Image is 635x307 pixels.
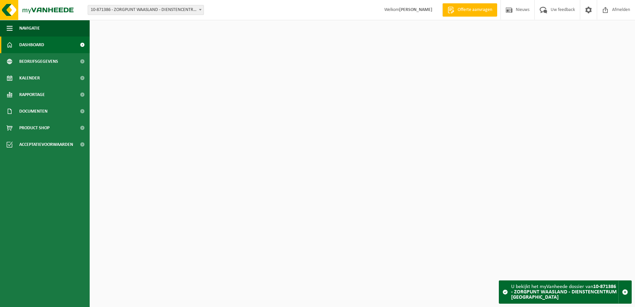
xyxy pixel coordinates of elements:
span: Kalender [19,70,40,86]
span: Bedrijfsgegevens [19,53,58,70]
div: U bekijkt het myVanheede dossier van [511,281,618,303]
span: Rapportage [19,86,45,103]
a: Offerte aanvragen [442,3,497,17]
span: Acceptatievoorwaarden [19,136,73,153]
strong: [PERSON_NAME] [399,7,432,12]
span: Product Shop [19,120,49,136]
span: Offerte aanvragen [456,7,494,13]
span: Documenten [19,103,47,120]
strong: 10-871386 - ZORGPUNT WAASLAND - DIENSTENCENTRUM [GEOGRAPHIC_DATA] [511,284,617,300]
span: 10-871386 - ZORGPUNT WAASLAND - DIENSTENCENTRUM HOUTMERE - ZWIJNDRECHT [88,5,204,15]
span: Navigatie [19,20,40,37]
span: Dashboard [19,37,44,53]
